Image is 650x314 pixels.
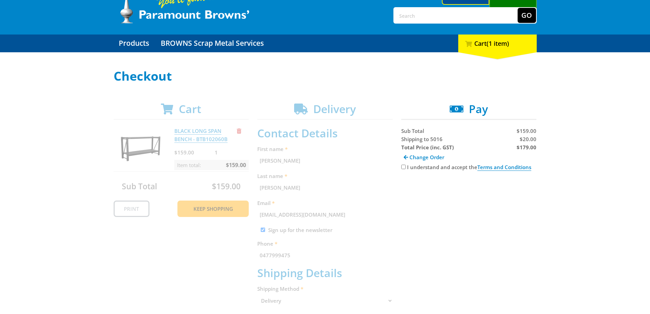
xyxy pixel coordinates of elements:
[458,35,537,52] div: Cart
[517,127,536,134] span: $159.00
[517,144,536,151] strong: $179.00
[401,127,424,134] span: Sub Total
[401,165,406,169] input: Please accept the terms and conditions.
[477,164,531,171] a: Terms and Conditions
[401,151,447,163] a: Change Order
[394,8,518,23] input: Search
[114,35,154,52] a: Go to the Products page
[401,136,443,142] span: Shipping to 5016
[520,136,536,142] span: $20.00
[114,69,537,83] h1: Checkout
[407,164,531,171] label: I understand and accept the
[487,39,509,47] span: (1 item)
[156,35,269,52] a: Go to the BROWNS Scrap Metal Services page
[409,154,444,161] span: Change Order
[401,144,454,151] strong: Total Price (inc. GST)
[469,101,488,116] span: Pay
[518,8,536,23] button: Go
